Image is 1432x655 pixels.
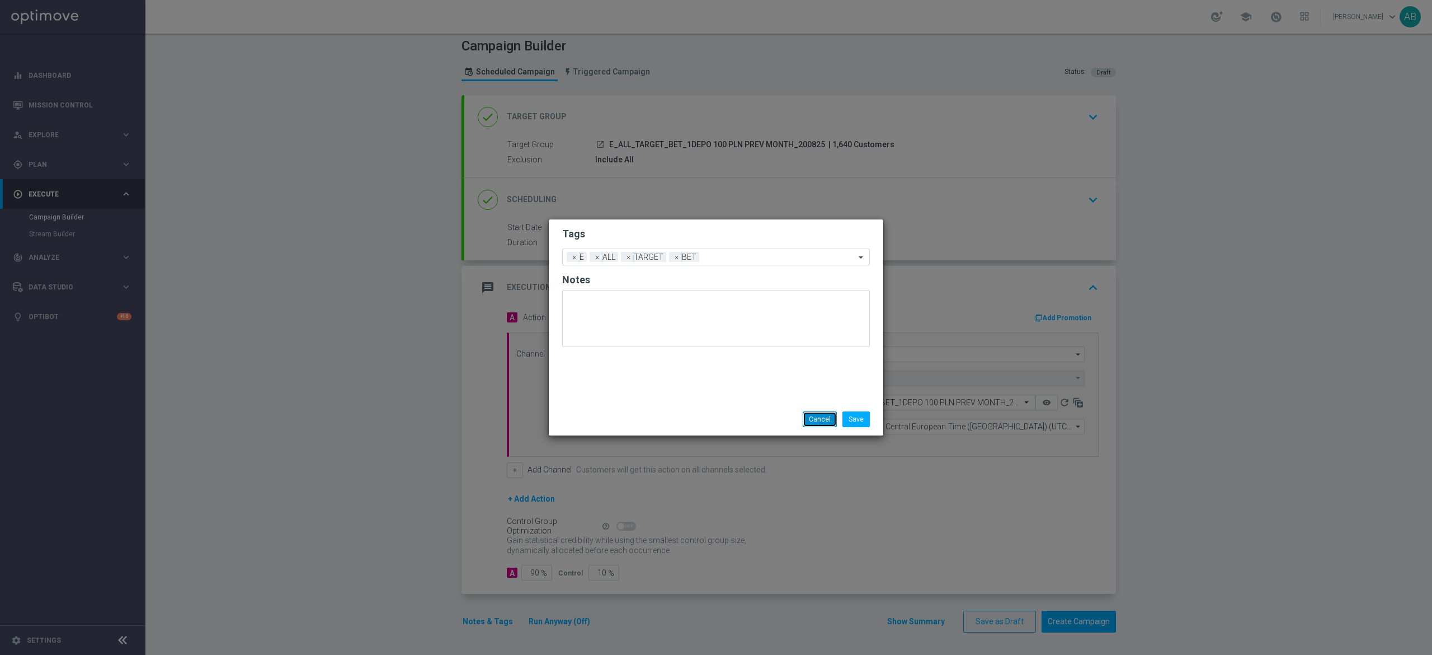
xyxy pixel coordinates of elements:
span: × [672,252,682,262]
span: × [624,252,634,262]
button: Save [842,411,870,427]
h2: Notes [562,273,870,287]
span: × [592,252,602,262]
span: E [577,252,587,262]
ng-select: BET, ALL, E, TARGET [562,249,870,265]
span: BET [679,252,699,262]
h2: Tags [562,227,870,241]
span: TARGET [631,252,666,262]
span: ALL [600,252,618,262]
button: Cancel [803,411,837,427]
span: × [569,252,580,262]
